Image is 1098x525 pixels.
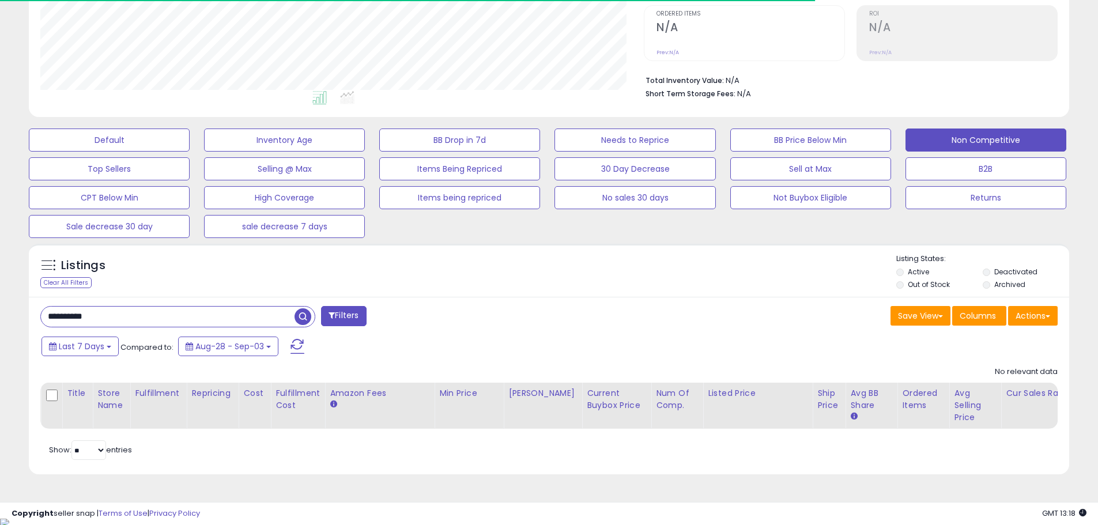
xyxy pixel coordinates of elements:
div: [PERSON_NAME] [508,387,577,399]
button: No sales 30 days [554,186,715,209]
label: Active [908,267,929,277]
button: Items Being Repriced [379,157,540,180]
a: Terms of Use [99,508,148,519]
small: Avg BB Share. [850,411,857,422]
button: Save View [891,306,950,326]
h2: N/A [869,21,1057,36]
button: BB Price Below Min [730,129,891,152]
div: Avg Selling Price [954,387,996,424]
div: Current Buybox Price [587,387,646,411]
button: Actions [1008,306,1058,326]
button: Aug-28 - Sep-03 [178,337,278,356]
button: sale decrease 7 days [204,215,365,238]
button: Sell at Max [730,157,891,180]
span: Columns [960,310,996,322]
button: 30 Day Decrease [554,157,715,180]
div: Fulfillment [135,387,182,399]
small: Prev: N/A [656,49,679,56]
span: Aug-28 - Sep-03 [195,341,264,352]
div: Num of Comp. [656,387,698,411]
button: High Coverage [204,186,365,209]
button: Items being repriced [379,186,540,209]
button: Not Buybox Eligible [730,186,891,209]
small: Prev: N/A [869,49,892,56]
button: Columns [952,306,1006,326]
div: Cost [243,387,266,399]
div: Fulfillment Cost [276,387,320,411]
span: Ordered Items [656,11,844,17]
div: Repricing [191,387,233,399]
span: N/A [737,88,751,99]
span: Compared to: [120,342,173,353]
h5: Listings [61,258,105,274]
div: Avg BB Share [850,387,892,411]
button: Top Sellers [29,157,190,180]
button: B2B [905,157,1066,180]
div: seller snap | | [12,508,200,519]
div: Clear All Filters [40,277,92,288]
b: Total Inventory Value: [646,75,724,85]
div: No relevant data [995,367,1058,377]
h2: N/A [656,21,844,36]
button: Returns [905,186,1066,209]
label: Archived [994,280,1025,289]
button: Inventory Age [204,129,365,152]
button: Non Competitive [905,129,1066,152]
a: Privacy Policy [149,508,200,519]
small: Amazon Fees. [330,399,337,410]
div: Ship Price [817,387,840,411]
span: Last 7 Days [59,341,104,352]
li: N/A [646,73,1049,86]
button: Filters [321,306,366,326]
div: Listed Price [708,387,808,399]
div: Ordered Items [902,387,944,411]
button: Needs to Reprice [554,129,715,152]
div: Title [67,387,88,399]
span: 2025-09-12 13:18 GMT [1042,508,1086,519]
div: Amazon Fees [330,387,429,399]
button: BB Drop in 7d [379,129,540,152]
span: Show: entries [49,444,132,455]
div: Min Price [439,387,499,399]
label: Out of Stock [908,280,950,289]
b: Short Term Storage Fees: [646,89,735,99]
span: ROI [869,11,1057,17]
button: Default [29,129,190,152]
div: Store Name [97,387,125,411]
label: Deactivated [994,267,1037,277]
button: Last 7 Days [41,337,119,356]
button: Selling @ Max [204,157,365,180]
p: Listing States: [896,254,1069,265]
button: CPT Below Min [29,186,190,209]
button: Sale decrease 30 day [29,215,190,238]
strong: Copyright [12,508,54,519]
